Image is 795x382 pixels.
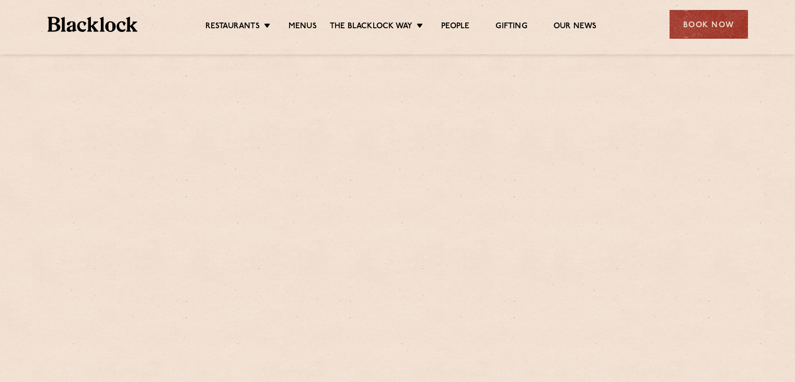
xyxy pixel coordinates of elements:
[205,21,260,33] a: Restaurants
[496,21,527,33] a: Gifting
[330,21,412,33] a: The Blacklock Way
[441,21,469,33] a: People
[670,10,748,39] div: Book Now
[48,17,138,32] img: BL_Textured_Logo-footer-cropped.svg
[289,21,317,33] a: Menus
[554,21,597,33] a: Our News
